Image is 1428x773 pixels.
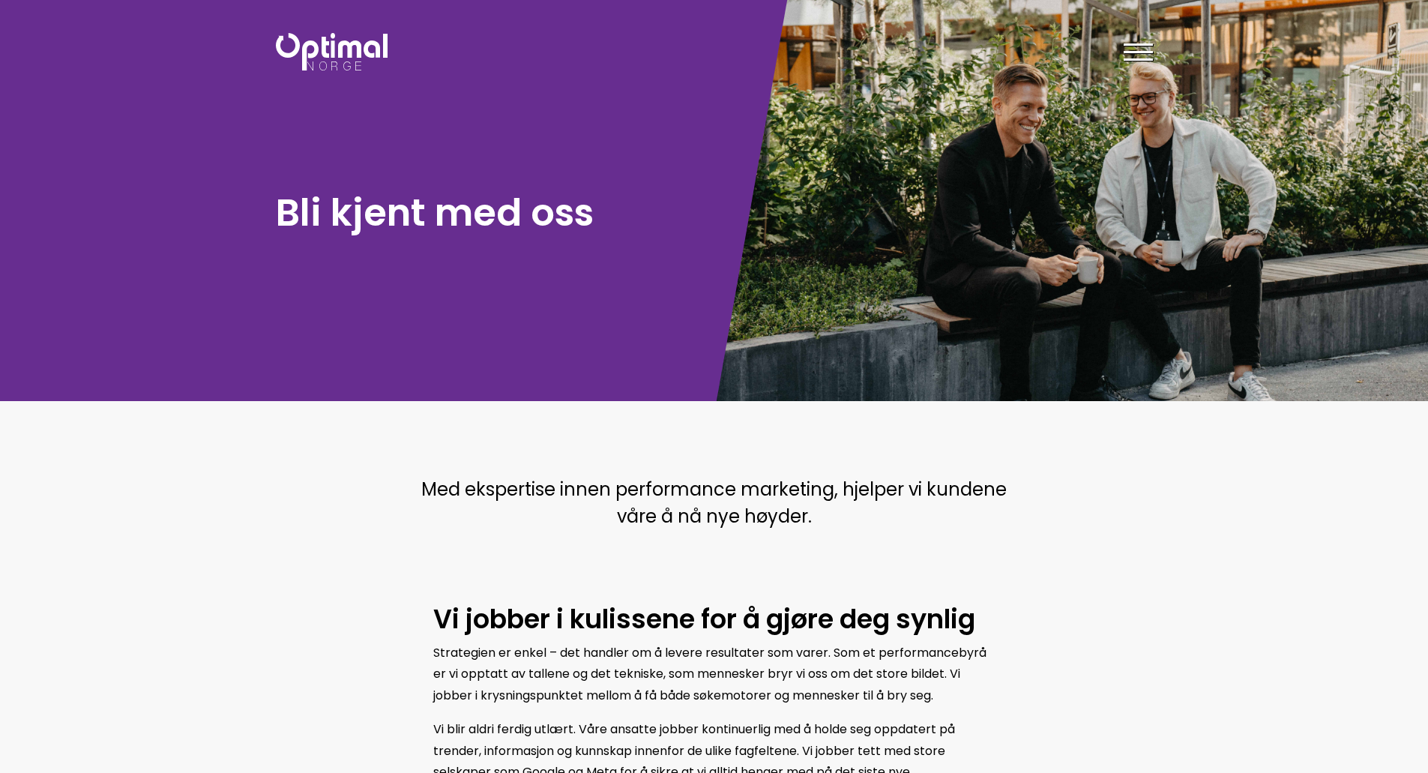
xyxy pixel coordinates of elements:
span: Med ekspertise innen performance marketing, hjelper vi kundene våre å nå nye høyder. [421,477,1007,529]
h2: Vi jobber i kulissene for å gjøre deg synlig [433,602,995,637]
h1: Bli kjent med oss [276,188,707,237]
img: Optimal Norge [276,33,388,70]
span: Strategien er enkel – det handler om å levere resultater som varer. Som et performancebyrå er vi ... [433,644,986,705]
